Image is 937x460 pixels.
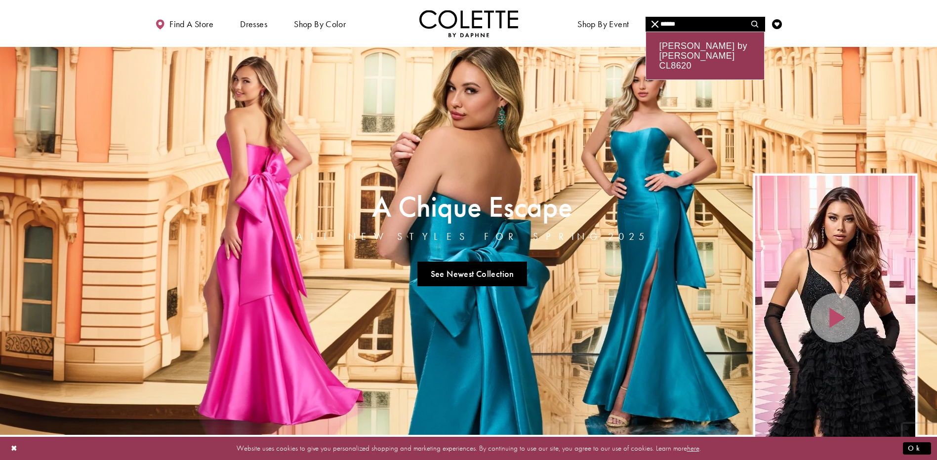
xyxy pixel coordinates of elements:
[748,10,763,37] a: Toggle search
[240,19,267,29] span: Dresses
[291,10,348,37] span: Shop by color
[687,443,699,453] a: here
[577,19,629,29] span: Shop By Event
[6,440,23,457] button: Close Dialog
[646,17,665,32] button: Close Search
[653,10,727,37] a: Meet the designer
[419,10,518,37] a: Visit Home Page
[293,258,651,290] ul: Slider Links
[153,10,216,37] a: Find a store
[646,32,764,79] div: [PERSON_NAME] by [PERSON_NAME] CL8620
[417,262,527,286] a: See Newest Collection A Chique Escape All New Styles For Spring 2025
[169,19,213,29] span: Find a store
[770,10,784,37] a: Check Wishlist
[419,10,518,37] img: Colette by Daphne
[294,19,346,29] span: Shop by color
[575,10,631,37] span: Shop By Event
[238,10,270,37] span: Dresses
[903,442,931,455] button: Submit Dialog
[745,17,765,32] button: Submit Search
[71,442,866,455] p: Website uses cookies to give you personalized shopping and marketing experiences. By continuing t...
[646,17,765,32] input: Search
[646,17,765,32] div: Search form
